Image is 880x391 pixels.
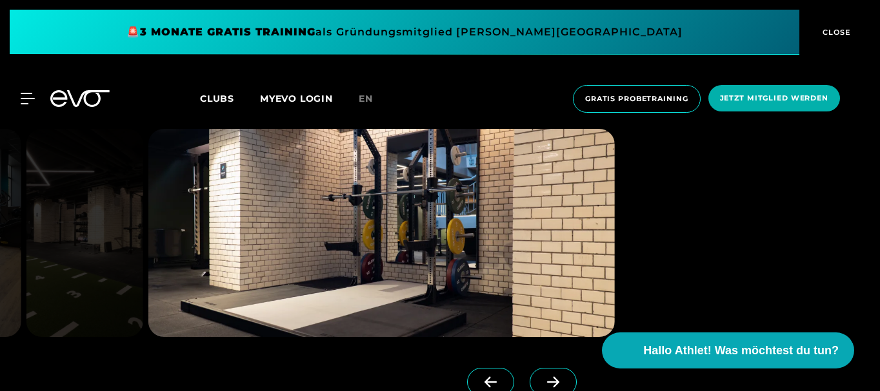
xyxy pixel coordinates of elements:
button: Hallo Athlet! Was möchtest du tun? [602,332,854,368]
span: Jetzt Mitglied werden [720,93,828,104]
span: CLOSE [819,26,851,38]
a: Jetzt Mitglied werden [705,85,844,113]
img: evofitness [148,129,615,337]
a: Gratis Probetraining [569,85,705,113]
a: Clubs [200,92,260,104]
img: evofitness [26,129,143,337]
span: en [359,93,373,104]
span: Clubs [200,93,234,104]
span: Gratis Probetraining [585,93,688,104]
a: en [359,91,388,106]
button: CLOSE [799,10,870,55]
span: Hallo Athlet! Was möchtest du tun? [643,342,839,359]
a: MYEVO LOGIN [260,93,333,104]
